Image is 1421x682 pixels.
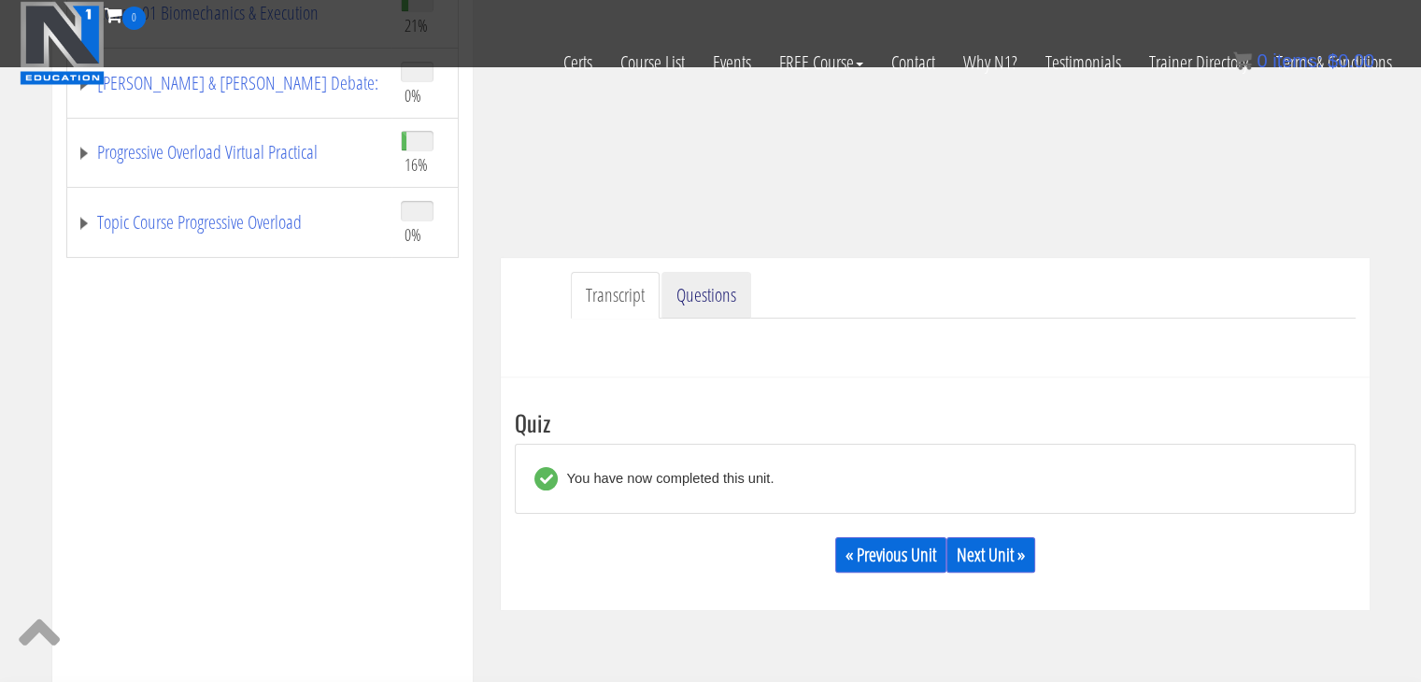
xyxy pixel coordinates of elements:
a: Events [699,30,765,95]
span: 0 [1257,50,1267,71]
a: Terms & Conditions [1262,30,1406,95]
img: n1-education [20,1,105,85]
span: $ [1328,50,1338,71]
a: Topic Course Progressive Overload [77,213,382,232]
a: 0 items: $0.00 [1233,50,1374,71]
h3: Quiz [515,410,1356,434]
a: FREE Course [765,30,877,95]
a: Next Unit » [946,537,1035,573]
span: 0% [405,224,421,245]
span: 0% [405,85,421,106]
a: Questions [661,272,751,320]
a: Why N1? [949,30,1031,95]
bdi: 0.00 [1328,50,1374,71]
a: 0 [105,2,146,27]
a: Testimonials [1031,30,1135,95]
a: Certs [549,30,606,95]
a: Contact [877,30,949,95]
img: icon11.png [1233,51,1252,70]
a: Trainer Directory [1135,30,1262,95]
a: Course List [606,30,699,95]
a: « Previous Unit [835,537,946,573]
a: Progressive Overload Virtual Practical [77,143,382,162]
span: 16% [405,154,428,175]
span: items: [1272,50,1322,71]
a: Transcript [571,272,660,320]
span: 0 [122,7,146,30]
div: You have now completed this unit. [558,467,774,490]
